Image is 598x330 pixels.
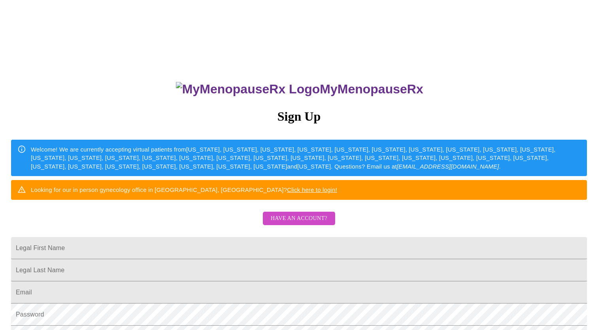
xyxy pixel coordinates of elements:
span: Have an account? [271,214,327,224]
a: Click here to login! [287,186,337,193]
em: [EMAIL_ADDRESS][DOMAIN_NAME] [397,163,499,170]
div: Welcome! We are currently accepting virtual patients from [US_STATE], [US_STATE], [US_STATE], [US... [31,142,581,174]
a: Have an account? [261,220,337,227]
img: MyMenopauseRx Logo [176,82,320,97]
h3: MyMenopauseRx [12,82,587,97]
div: Looking for our in person gynecology office in [GEOGRAPHIC_DATA], [GEOGRAPHIC_DATA]? [31,182,337,197]
h3: Sign Up [11,109,587,124]
button: Have an account? [263,212,335,226]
